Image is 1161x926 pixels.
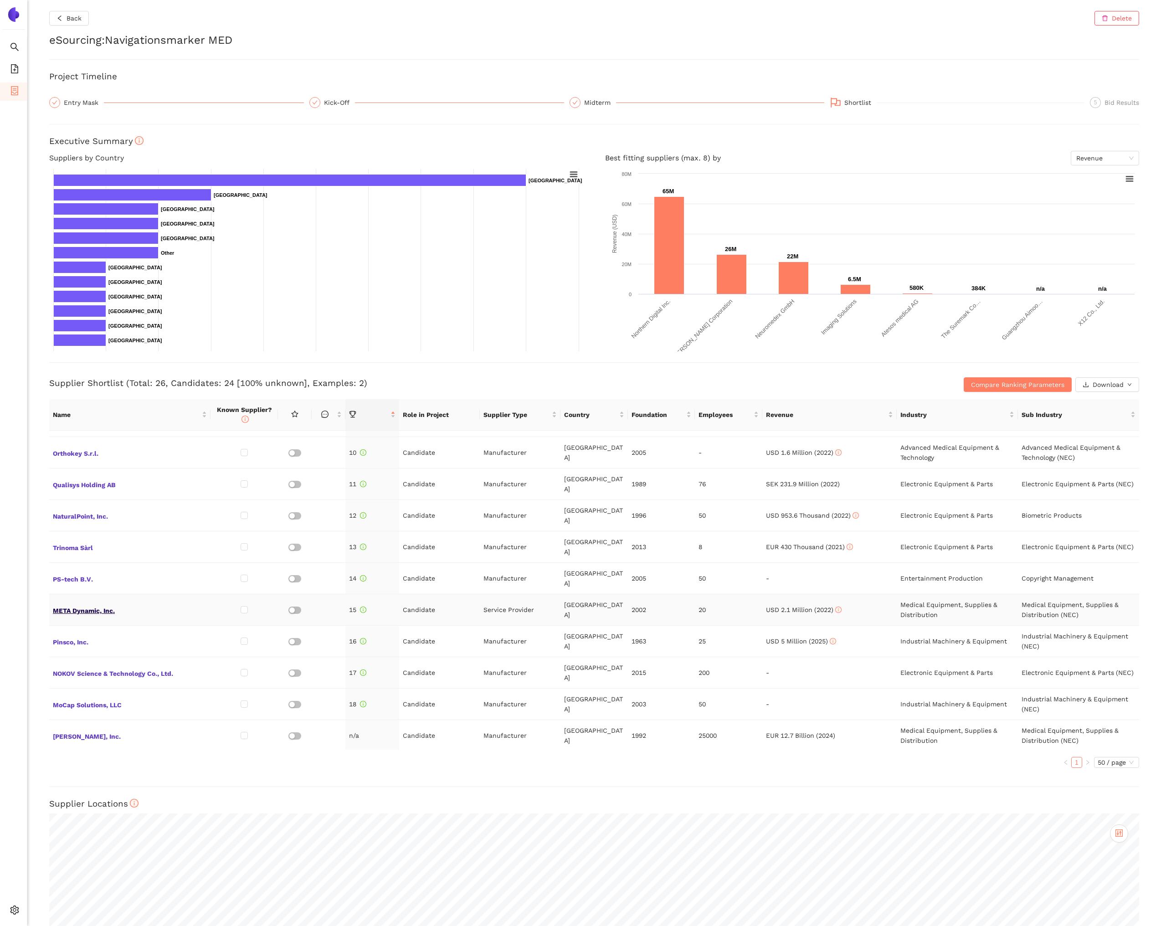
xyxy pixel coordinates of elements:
[848,276,861,283] text: 6.5M
[1072,757,1082,767] a: 1
[820,298,858,336] text: Imaging Solutions
[762,399,897,431] th: this column's title is Revenue,this column is sortable
[695,720,762,751] td: 25000
[628,468,695,500] td: 1989
[161,236,215,241] text: [GEOGRAPHIC_DATA]
[847,544,853,550] span: info-circle
[53,730,207,741] span: [PERSON_NAME], Inc.
[1018,689,1139,720] td: Industrial Machinery & Equipment (NEC)
[1071,757,1082,768] li: 1
[480,720,560,751] td: Manufacturer
[560,657,628,689] td: [GEOGRAPHIC_DATA]
[897,689,1018,720] td: Industrial Machinery & Equipment
[830,97,1084,109] div: Shortlist
[399,531,480,563] td: Candidate
[360,575,366,581] span: info-circle
[572,100,578,105] span: check
[766,732,835,739] span: EUR 12.7 Billion (2024)
[10,902,19,921] span: setting
[312,399,345,431] th: this column is sortable
[1094,11,1139,26] button: deleteDelete
[349,449,366,456] span: 10
[560,500,628,531] td: [GEOGRAPHIC_DATA]
[349,411,356,418] span: trophy
[1022,410,1129,420] span: Sub Industry
[663,188,674,195] text: 65M
[399,500,480,531] td: Candidate
[830,638,836,644] span: info-circle
[349,512,366,519] span: 12
[897,399,1018,431] th: this column's title is Industry,this column is sortable
[560,563,628,594] td: [GEOGRAPHIC_DATA]
[1063,760,1069,765] span: left
[1018,720,1139,751] td: Medical Equipment, Supplies & Distribution (NEC)
[1076,151,1134,165] span: Revenue
[49,135,1139,147] h3: Executive Summary
[360,701,366,707] span: info-circle
[1060,757,1071,768] li: Previous Page
[787,253,798,260] text: 22M
[480,626,560,657] td: Manufacturer
[628,720,695,751] td: 1992
[766,410,886,420] span: Revenue
[291,411,298,418] span: star
[1018,594,1139,626] td: Medical Equipment, Supplies & Distribution (NEC)
[399,689,480,720] td: Candidate
[108,309,162,314] text: [GEOGRAPHIC_DATA]
[480,594,560,626] td: Service Provider
[1082,757,1093,768] button: right
[629,292,632,297] text: 0
[480,468,560,500] td: Manufacturer
[628,500,695,531] td: 1996
[564,410,617,420] span: Country
[360,669,366,676] span: info-circle
[57,15,63,22] span: left
[1082,757,1093,768] li: Next Page
[108,265,162,270] text: [GEOGRAPHIC_DATA]
[584,97,616,108] div: Midterm
[830,97,841,108] span: flag
[10,39,19,57] span: search
[695,500,762,531] td: 50
[130,799,139,808] span: info-circle
[897,720,1018,751] td: Medical Equipment, Supplies & Distribution
[1083,381,1089,389] span: download
[971,380,1064,390] span: Compare Ranking Parameters
[725,246,736,252] text: 26M
[897,563,1018,594] td: Entertainment Production
[622,201,632,207] text: 60M
[695,437,762,468] td: -
[1094,757,1139,768] div: Page Size
[1018,657,1139,689] td: Electronic Equipment & Parts (NEC)
[324,97,355,108] div: Kick-Off
[10,61,19,79] span: file-add
[399,720,480,751] td: Candidate
[900,410,1007,420] span: Industry
[53,478,207,490] span: Qualisys Holding AB
[1085,760,1090,765] span: right
[879,298,920,338] text: Atesos medical AG
[695,468,762,500] td: 76
[67,13,82,23] span: Back
[964,377,1072,392] button: Compare Ranking Parameters
[49,11,89,26] button: leftBack
[1018,437,1139,468] td: Advanced Medical Equipment & Technology (NEC)
[399,468,480,500] td: Candidate
[766,512,859,519] span: USD 953.6 Thousand (2022)
[1115,829,1123,837] span: control
[53,509,207,521] span: NaturalPoint, Inc.
[622,231,632,237] text: 40M
[695,531,762,563] td: 8
[628,626,695,657] td: 1963
[349,480,366,488] span: 11
[897,500,1018,531] td: Electronic Equipment & Parts
[399,399,480,431] th: Role in Project
[214,192,267,198] text: [GEOGRAPHIC_DATA]
[161,250,175,256] text: Other
[480,399,560,431] th: this column's title is Supplier Type,this column is sortable
[360,638,366,644] span: info-circle
[349,638,366,645] span: 16
[399,594,480,626] td: Candidate
[312,100,318,105] span: check
[349,543,366,550] span: 13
